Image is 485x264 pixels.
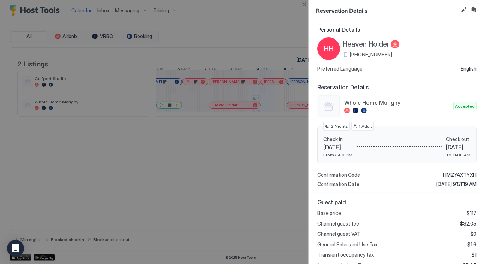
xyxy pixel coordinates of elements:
span: English [461,66,477,72]
span: Check in [323,136,352,143]
span: HH [324,43,334,54]
span: Preferred Language [317,66,363,72]
button: Edit reservation [460,6,468,14]
div: Open Intercom Messenger [7,240,24,257]
span: $32.05 [460,221,477,227]
span: To 11:00 AM [446,152,471,157]
span: Reservation Details [317,84,477,91]
span: Reservation Details [316,6,458,14]
button: Inbox [469,6,478,14]
span: [DATE] [323,144,352,151]
span: Transient occupancy tax [317,252,374,258]
span: From 3:00 PM [323,152,352,157]
span: Whole Home Marigny [344,99,450,106]
span: $117 [467,210,477,216]
span: Confirmation Code [317,172,360,178]
span: Channel guest VAT [317,231,360,237]
span: [PHONE_NUMBER] [350,52,392,58]
span: [DATE] 9:51:19 AM [436,181,477,187]
span: $1 [472,252,477,258]
span: Check out [446,136,471,143]
span: [DATE] [446,144,471,151]
span: Guest paid [317,199,477,206]
span: General Sales and Use Tax [317,241,377,248]
span: 2 Nights [331,123,348,130]
span: $0 [470,231,477,237]
span: 1 Adult [359,123,372,130]
span: Personal Details [317,26,477,33]
span: $1.6 [467,241,477,248]
span: Confirmation Date [317,181,359,187]
span: HMZYAXTYXH [443,172,477,178]
span: Base price [317,210,341,216]
span: Heaven Holder [343,40,389,49]
span: Accepted [455,103,475,109]
span: Channel guest fee [317,221,359,227]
